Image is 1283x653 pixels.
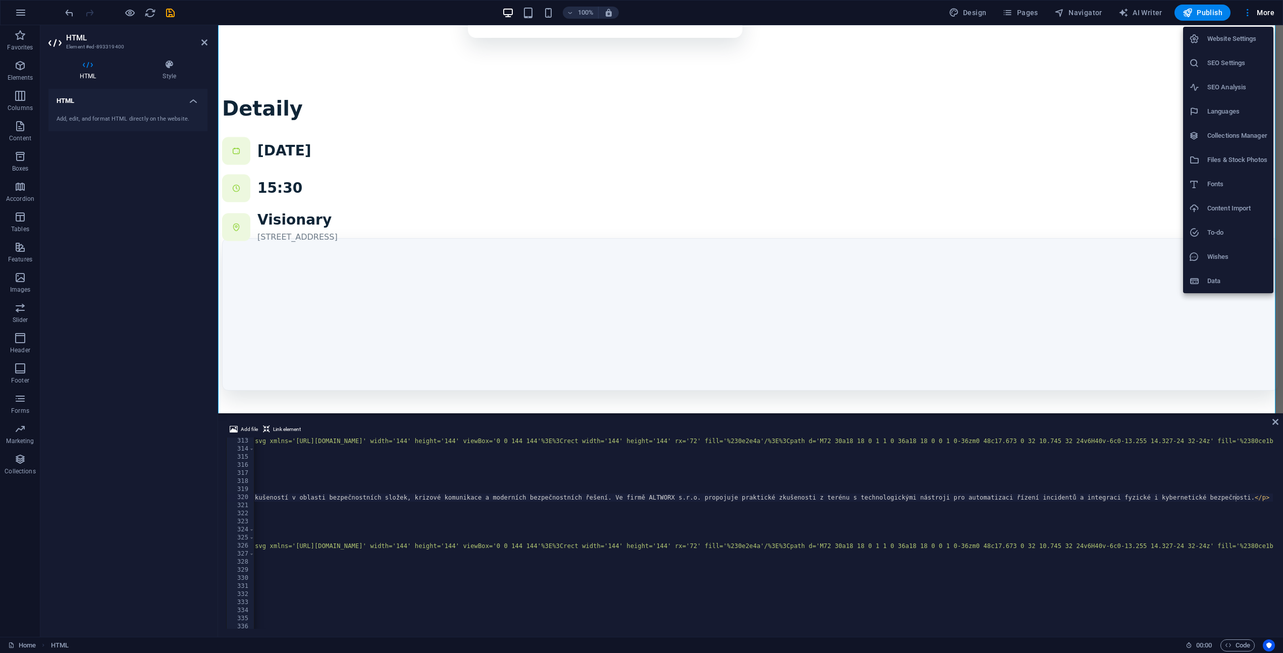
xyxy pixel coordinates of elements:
[1207,227,1267,239] h6: To-do
[1207,57,1267,69] h6: SEO Settings
[1207,251,1267,263] h6: Wishes
[1207,33,1267,45] h6: Website Settings
[1207,202,1267,214] h6: Content Import
[1207,81,1267,93] h6: SEO Analysis
[1207,275,1267,287] h6: Data
[1207,130,1267,142] h6: Collections Manager
[1207,178,1267,190] h6: Fonts
[1207,105,1267,118] h6: Languages
[1207,154,1267,166] h6: Files & Stock Photos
